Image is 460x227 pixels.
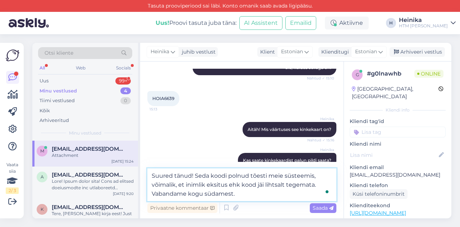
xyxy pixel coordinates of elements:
div: [GEOGRAPHIC_DATA], [GEOGRAPHIC_DATA] [352,85,438,100]
img: Askly Logo [6,49,19,62]
div: Kõik [40,107,50,114]
button: AI Assistent [239,16,282,30]
div: [DATE] 9:20 [113,191,134,196]
div: Attachment [52,152,134,159]
span: a [41,174,44,180]
div: Aktiivne [325,17,369,29]
span: Online [414,70,443,78]
span: Kas saate kinkekaardist palun pildi saata? [243,158,331,163]
div: HTM [PERSON_NAME] [399,23,448,29]
span: Nähtud ✓ 15:10 [307,76,334,81]
span: maasik@icloud.com [52,146,126,152]
p: Kliendi tag'id [350,118,446,125]
span: alian.magi@gmail.com [52,172,126,178]
span: Minu vestlused [69,130,101,136]
p: Klienditeekond [350,202,446,209]
div: 2 / 3 [6,187,19,194]
div: Socials [115,63,132,73]
span: Nähtud ✓ 15:16 [307,137,334,143]
span: HOIA6639 [152,96,174,101]
div: Arhiveeritud [40,117,69,124]
div: Klienditugi [318,48,349,56]
div: Proovi tasuta juba täna: [156,19,236,27]
span: Heinika [307,147,334,153]
p: Kliendi nimi [350,140,446,148]
a: [URL][DOMAIN_NAME] [350,210,406,216]
span: k [41,206,44,212]
input: Lisa tag [350,127,446,137]
p: Kliendi telefon [350,182,446,189]
div: Tiimi vestlused [40,97,75,104]
div: Heinika [399,17,448,23]
div: Lore! Ipsum dolor sita! Cons ad elitsed doeiusmodte inc utlaboreetd magnaal en admin ve quisnostr... [52,178,134,191]
div: Privaatne kommentaar [147,203,217,213]
div: Klient [257,48,275,56]
input: Lisa nimi [350,151,437,159]
div: Uus [40,77,49,85]
div: 99+ [115,77,131,85]
span: Otsi kliente [45,49,73,57]
div: H [386,18,396,28]
b: Uus! [156,19,169,26]
span: Aitäh! Mis väärtuses see kinkekaart on? [248,127,331,132]
div: juhib vestlust [179,48,216,56]
span: m [40,148,44,154]
div: Tere, [PERSON_NAME] kirja eest! Just saabus e-poodi, saad siit [PERSON_NAME]: [URL][DOMAIN_NAME] ... [52,210,134,223]
div: 0 [120,97,131,104]
span: g [356,72,359,77]
div: Minu vestlused [40,87,77,95]
div: [DATE] 15:24 [111,159,134,164]
span: Heinika [151,48,169,56]
div: 4 [120,87,131,95]
textarea: To enrich screen reader interactions, please activate Accessibility in Grammarly extension settings [147,168,336,201]
button: Emailid [285,16,316,30]
span: Estonian [355,48,377,56]
span: 15:13 [149,106,176,112]
div: Web [74,63,87,73]
span: Estonian [281,48,303,56]
div: Vaata siia [6,162,19,194]
span: Saada [313,205,333,211]
div: Kliendi info [350,107,446,113]
div: All [38,63,46,73]
p: [EMAIL_ADDRESS][DOMAIN_NAME] [350,171,446,179]
span: kaidi.kybard@hmail.com [52,204,126,210]
a: HeinikaHTM [PERSON_NAME] [399,17,456,29]
div: # g0lnawhb [367,69,414,78]
span: Heinika [307,116,334,122]
div: Arhiveeri vestlus [390,47,445,57]
div: Küsi telefoninumbrit [350,189,408,199]
p: Kliendi email [350,164,446,171]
